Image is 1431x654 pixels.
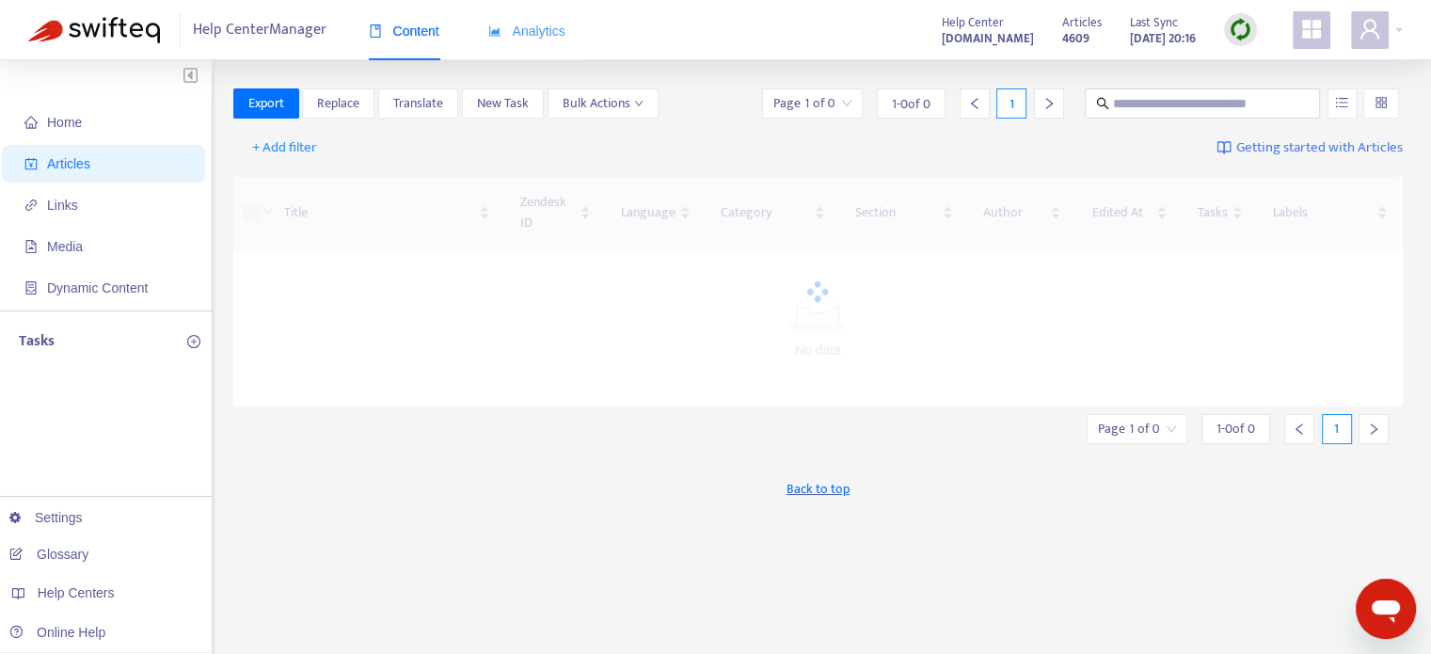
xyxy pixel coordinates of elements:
[1062,12,1102,33] span: Articles
[24,116,38,129] span: home
[238,133,331,163] button: + Add filter
[47,198,78,213] span: Links
[9,625,105,640] a: Online Help
[942,12,1004,33] span: Help Center
[1130,12,1178,33] span: Last Sync
[634,99,644,108] span: down
[1229,18,1252,41] img: sync.dc5367851b00ba804db3.png
[252,136,317,159] span: + Add filter
[996,88,1026,119] div: 1
[548,88,659,119] button: Bulk Actionsdown
[233,88,299,119] button: Export
[187,335,200,348] span: plus-circle
[1328,88,1357,119] button: unordered-list
[563,93,644,114] span: Bulk Actions
[369,24,439,39] span: Content
[1042,97,1056,110] span: right
[942,28,1034,49] strong: [DOMAIN_NAME]
[462,88,544,119] button: New Task
[302,88,374,119] button: Replace
[47,239,83,254] span: Media
[1096,97,1109,110] span: search
[1216,419,1255,439] span: 1 - 0 of 0
[24,199,38,212] span: link
[488,24,501,38] span: area-chart
[317,93,359,114] span: Replace
[1130,28,1196,49] strong: [DATE] 20:16
[1293,423,1306,436] span: left
[47,115,82,130] span: Home
[24,240,38,253] span: file-image
[47,156,90,171] span: Articles
[1062,28,1089,49] strong: 4609
[1216,140,1232,155] img: image-link
[24,157,38,170] span: account-book
[378,88,458,119] button: Translate
[9,547,88,562] a: Glossary
[248,93,284,114] span: Export
[38,585,115,600] span: Help Centers
[1359,18,1381,40] span: user
[1367,423,1380,436] span: right
[9,510,83,525] a: Settings
[24,281,38,295] span: container
[968,97,981,110] span: left
[193,12,326,48] span: Help Center Manager
[393,93,443,114] span: Translate
[1216,133,1403,163] a: Getting started with Articles
[942,27,1034,49] a: [DOMAIN_NAME]
[1322,414,1352,444] div: 1
[1356,579,1416,639] iframe: Button to launch messaging window
[892,94,930,114] span: 1 - 0 of 0
[28,17,160,43] img: Swifteq
[477,93,529,114] span: New Task
[1236,137,1403,159] span: Getting started with Articles
[488,24,565,39] span: Analytics
[47,280,148,295] span: Dynamic Content
[369,24,382,38] span: book
[1335,96,1348,109] span: unordered-list
[1300,18,1323,40] span: appstore
[19,330,55,353] p: Tasks
[787,479,850,499] span: Back to top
